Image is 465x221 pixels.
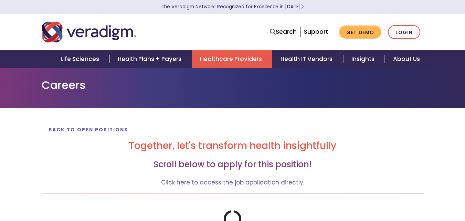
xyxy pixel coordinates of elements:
a: Health IT Vendors [272,50,343,68]
p: . [42,178,424,187]
h3: Scroll below to apply for this position! [42,160,424,170]
a: Insights [343,50,385,68]
a: Health Plans + Payers [109,50,192,68]
a: The Veradigm Network: Recognized for Excellence in [DATE]Learn More [161,3,304,10]
a: Click here to access the job application directly [161,178,303,187]
a: Support [304,28,328,36]
img: Veradigm logo [42,21,136,43]
a: Search [270,27,297,37]
a: Healthcare Providers [192,50,272,68]
a: ← Back to Open Positions [42,127,128,133]
a: About Us [385,50,428,68]
a: Life Sciences [52,50,109,68]
h1: Careers [42,79,424,92]
h2: Together, let's transform health insightfully [42,140,424,152]
span: Learn More [301,3,304,10]
a: Get Demo [339,26,381,39]
a: Login [388,25,420,39]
